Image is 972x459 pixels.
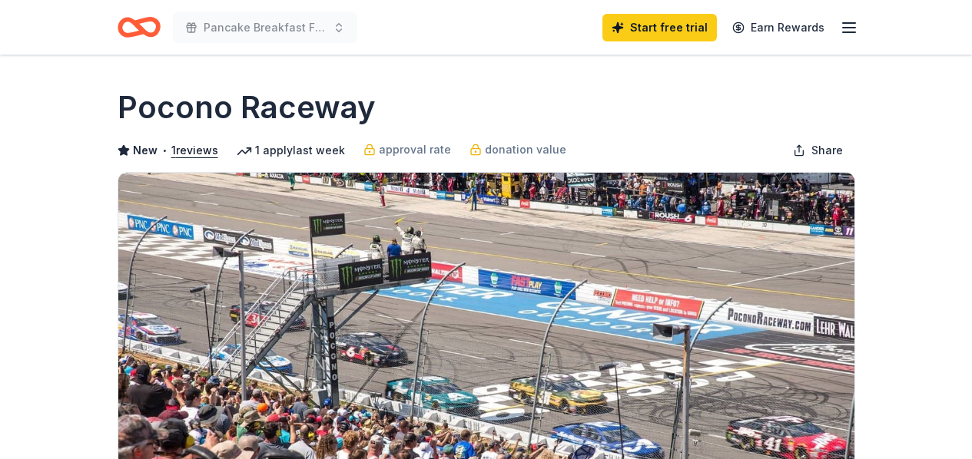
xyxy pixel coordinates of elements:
a: Start free trial [602,14,717,41]
a: donation value [469,140,566,159]
button: 1reviews [171,141,218,160]
button: Share [781,135,855,166]
span: donation value [485,140,566,159]
span: • [161,144,167,157]
h1: Pocono Raceway [118,86,376,129]
a: Earn Rewards [723,14,834,41]
a: approval rate [363,140,451,159]
button: Pancake Breakfast Fundraiser [173,12,357,43]
a: Home [118,9,161,45]
div: 1 apply last week [237,141,345,160]
span: New [133,141,158,160]
span: Share [811,141,843,160]
span: Pancake Breakfast Fundraiser [204,18,327,37]
span: approval rate [379,140,451,159]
